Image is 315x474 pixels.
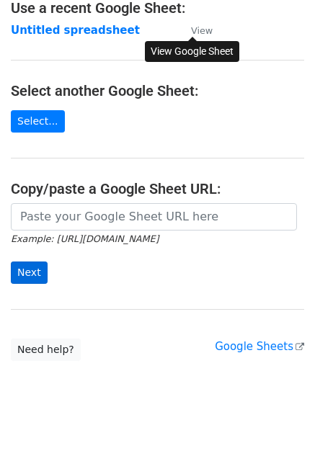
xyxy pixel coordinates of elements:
a: Select... [11,110,65,133]
a: View [177,24,213,37]
small: Example: [URL][DOMAIN_NAME] [11,233,159,244]
iframe: Chat Widget [243,405,315,474]
input: Paste your Google Sheet URL here [11,203,297,231]
a: Google Sheets [215,340,304,353]
a: Untitled spreadsheet [11,24,140,37]
h4: Copy/paste a Google Sheet URL: [11,180,304,197]
small: View [191,25,213,36]
a: Need help? [11,339,81,361]
input: Next [11,261,48,284]
h4: Select another Google Sheet: [11,82,304,99]
div: View Google Sheet [145,41,239,62]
